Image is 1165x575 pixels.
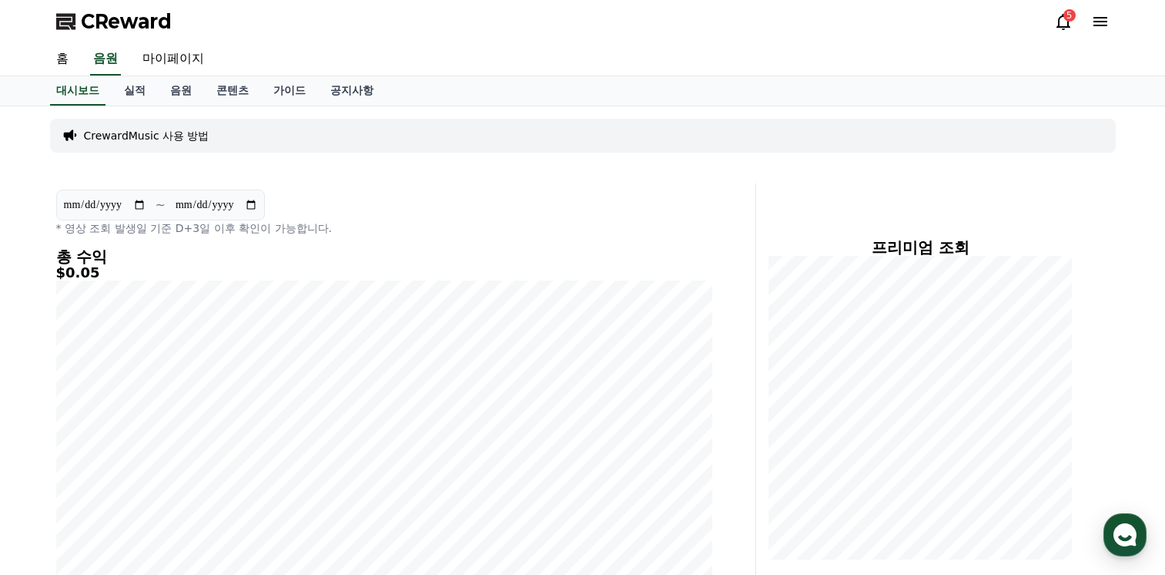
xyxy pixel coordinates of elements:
[81,9,172,34] span: CReward
[56,265,712,281] h5: $0.05
[112,76,158,106] a: 실적
[56,248,712,265] h4: 총 수익
[768,239,1073,256] h4: 프리미엄 조회
[204,76,261,106] a: 콘텐츠
[56,220,712,236] p: * 영상 조회 발생일 기준 D+3일 이후 확인이 가능합니다.
[56,9,172,34] a: CReward
[50,76,105,106] a: 대시보드
[84,128,209,143] a: CrewardMusic 사용 방법
[1063,9,1076,22] div: 5
[261,76,318,106] a: 가이드
[158,76,204,106] a: 음원
[156,196,166,214] p: ~
[130,43,216,76] a: 마이페이지
[44,43,81,76] a: 홈
[90,43,121,76] a: 음원
[318,76,386,106] a: 공지사항
[1054,12,1073,31] a: 5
